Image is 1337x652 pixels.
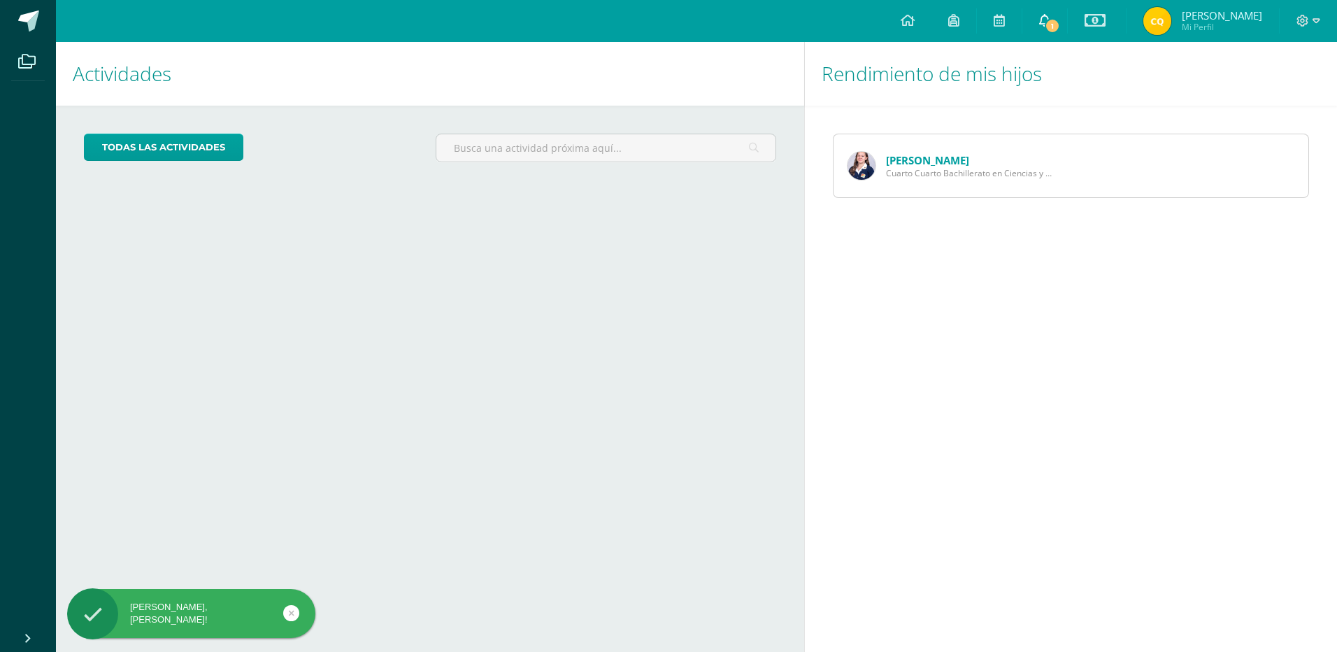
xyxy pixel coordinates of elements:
[1182,8,1262,22] span: [PERSON_NAME]
[886,167,1054,179] span: Cuarto Cuarto Bachillerato en Ciencias y Letras con Orientación en Computación
[1182,21,1262,33] span: Mi Perfil
[436,134,775,162] input: Busca una actividad próxima aquí...
[67,601,315,626] div: [PERSON_NAME], [PERSON_NAME]!
[73,42,787,106] h1: Actividades
[886,153,969,167] a: [PERSON_NAME]
[1045,18,1060,34] span: 1
[1143,7,1171,35] img: d1e7ac1bec0827122f212161b4c83f3b.png
[822,42,1320,106] h1: Rendimiento de mis hijos
[848,152,875,180] img: a0c6dc0ac0f5c2e039247e01b8d1a7bb.png
[84,134,243,161] a: todas las Actividades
